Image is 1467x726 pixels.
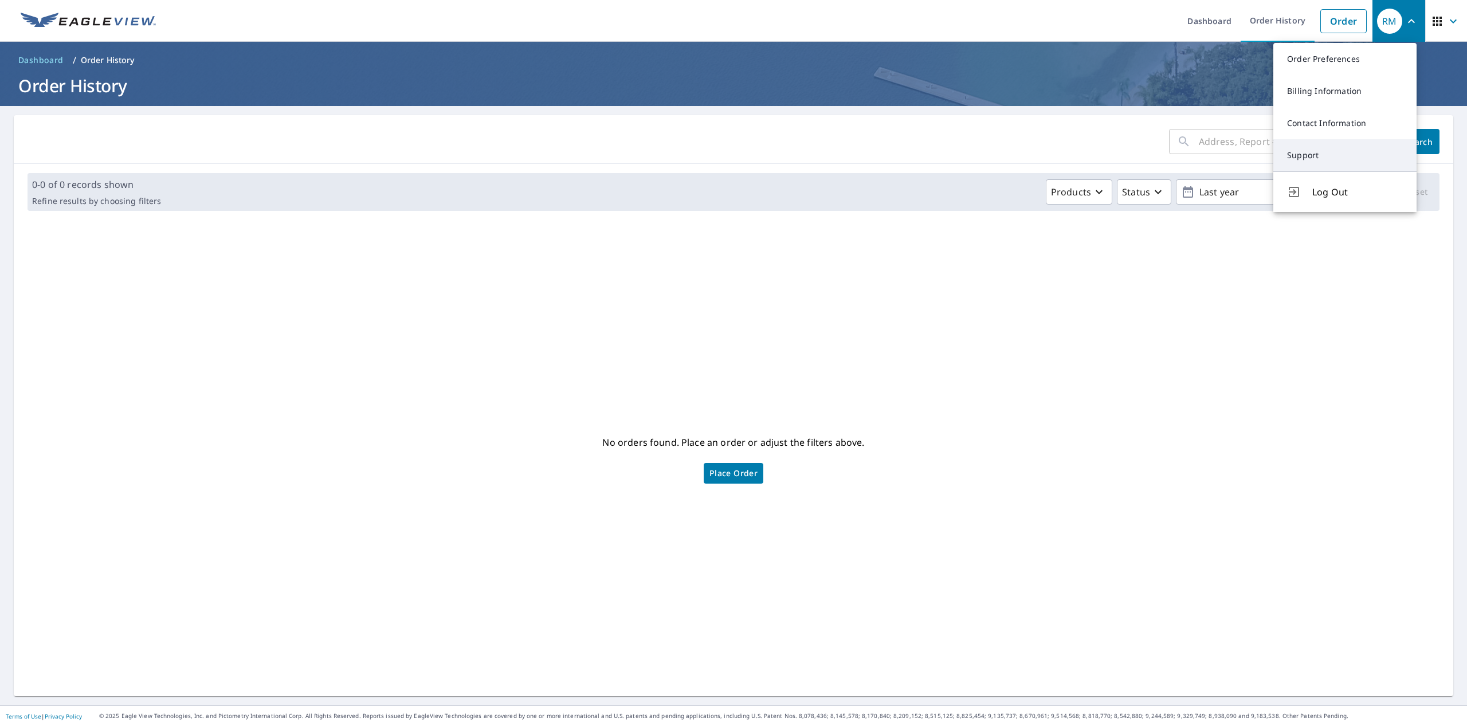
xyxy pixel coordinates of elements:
span: Search [1407,136,1430,147]
span: Dashboard [18,54,64,66]
p: Last year [1195,182,1329,202]
li: / [73,53,76,67]
button: Products [1046,179,1112,205]
span: Log Out [1312,185,1403,199]
a: Billing Information [1273,75,1417,107]
button: Status [1117,179,1171,205]
button: Search [1398,129,1439,154]
h1: Order History [14,74,1453,97]
a: Order [1320,9,1367,33]
img: EV Logo [21,13,156,30]
a: Terms of Use [6,712,41,720]
input: Address, Report #, Claim ID, etc. [1199,125,1389,158]
p: 0-0 of 0 records shown [32,178,161,191]
p: | [6,713,82,720]
p: Refine results by choosing filters [32,196,161,206]
a: Contact Information [1273,107,1417,139]
a: Support [1273,139,1417,171]
span: Place Order [709,470,758,476]
p: No orders found. Place an order or adjust the filters above. [602,433,864,452]
a: Privacy Policy [45,712,82,720]
nav: breadcrumb [14,51,1453,69]
button: Last year [1176,179,1348,205]
div: RM [1377,9,1402,34]
p: Status [1122,185,1150,199]
a: Place Order [704,463,763,484]
p: Products [1051,185,1091,199]
p: © 2025 Eagle View Technologies, Inc. and Pictometry International Corp. All Rights Reserved. Repo... [99,712,1461,720]
p: Order History [81,54,135,66]
a: Order Preferences [1273,43,1417,75]
button: Log Out [1273,171,1417,212]
a: Dashboard [14,51,68,69]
